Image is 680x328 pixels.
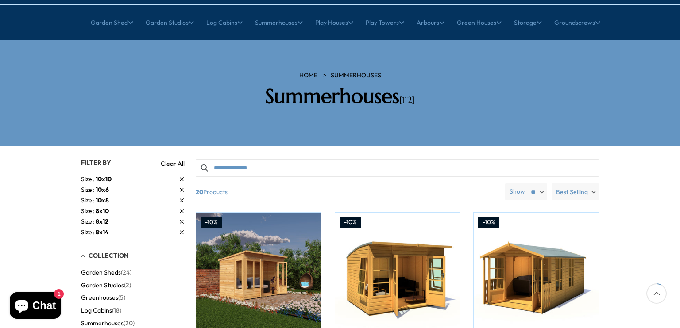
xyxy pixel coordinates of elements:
[315,11,353,34] a: Play Houses
[255,11,303,34] a: Summerhouses
[96,196,109,204] span: 10x8
[81,217,96,226] span: Size
[514,11,542,34] a: Storage
[457,11,502,34] a: Green Houses
[81,307,112,314] span: Log Cabins
[112,307,121,314] span: (18)
[81,279,131,292] button: Garden Studios (2)
[96,186,109,194] span: 10x6
[196,183,203,200] b: 20
[121,269,131,276] span: (24)
[331,71,381,80] a: Summerhouses
[81,320,124,327] span: Summerhouses
[118,294,125,301] span: (5)
[556,183,588,200] span: Best Selling
[81,282,124,289] span: Garden Studios
[7,292,64,321] inbox-online-store-chat: Shopify online store chat
[340,217,361,228] div: -10%
[478,217,499,228] div: -10%
[81,294,118,301] span: Greenhouses
[96,207,109,215] span: 8x10
[91,11,133,34] a: Garden Shed
[81,266,131,279] button: Garden Sheds (24)
[146,11,194,34] a: Garden Studios
[417,11,444,34] a: Arbours
[81,304,121,317] button: Log Cabins (18)
[552,183,599,200] label: Best Selling
[81,206,96,216] span: Size
[81,291,125,304] button: Greenhouses (5)
[399,95,415,106] span: [112]
[81,175,96,184] span: Size
[201,217,222,228] div: -10%
[81,269,121,276] span: Garden Sheds
[366,11,404,34] a: Play Towers
[214,84,466,108] h2: Summerhouses
[299,71,317,80] a: HOME
[81,159,111,167] span: Filter By
[96,217,108,225] span: 8x12
[96,228,109,236] span: 8x14
[89,252,128,259] span: Collection
[81,196,96,205] span: Size
[206,11,243,34] a: Log Cabins
[510,187,525,196] label: Show
[554,11,600,34] a: Groundscrews
[192,183,502,200] span: Products
[124,282,131,289] span: (2)
[124,320,135,327] span: (20)
[96,175,112,183] span: 10x10
[81,228,96,237] span: Size
[196,159,599,177] input: Search products
[161,159,185,168] a: Clear All
[81,185,96,195] span: Size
